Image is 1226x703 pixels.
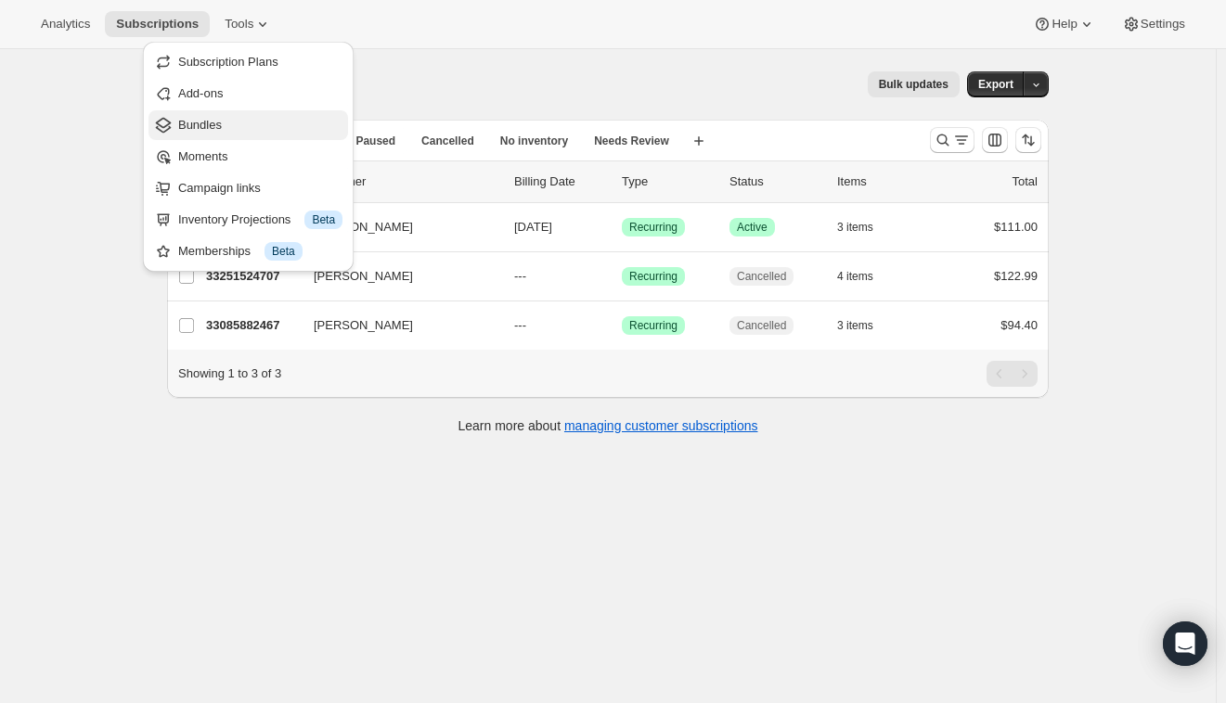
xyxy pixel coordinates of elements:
button: Export [967,71,1025,97]
span: Beta [312,212,335,227]
span: $122.99 [994,269,1038,283]
p: Customer [314,173,499,191]
span: Add-ons [178,86,223,100]
p: 33085882467 [206,316,299,335]
button: 4 items [837,263,894,289]
span: Recurring [629,220,678,235]
button: Customize table column order and visibility [982,127,1008,153]
button: [PERSON_NAME] [303,311,488,340]
div: 33251524707[PERSON_NAME]---SuccessRecurringCancelled4 items$122.99 [206,263,1038,289]
p: Learn more about [458,416,758,435]
p: Showing 1 to 3 of 3 [178,364,281,383]
button: 3 items [837,313,894,339]
a: managing customer subscriptions [564,418,758,433]
span: Subscriptions [116,17,199,32]
button: Search and filter results [930,127,974,153]
div: Memberships [178,242,342,261]
button: [PERSON_NAME] [303,262,488,291]
p: Total [1013,173,1038,191]
span: Recurring [629,269,678,284]
button: 3 items [837,214,894,240]
button: Tools [213,11,283,37]
span: [PERSON_NAME] [314,267,413,286]
button: Help [1022,11,1106,37]
span: $94.40 [1000,318,1038,332]
div: 33085882467[PERSON_NAME]---SuccessRecurringCancelled3 items$94.40 [206,313,1038,339]
button: Moments [148,142,348,172]
div: Type [622,173,715,191]
span: Subscription Plans [178,55,278,69]
span: No inventory [500,134,568,148]
span: 3 items [837,220,873,235]
div: Items [837,173,930,191]
span: Bundles [178,118,222,132]
span: Recurring [629,318,678,333]
span: Moments [178,149,227,163]
button: [PERSON_NAME] [303,212,488,242]
button: Subscription Plans [148,47,348,77]
span: Beta [272,244,295,259]
span: Tools [225,17,253,32]
p: Status [729,173,822,191]
span: --- [514,269,526,283]
span: Needs Review [594,134,669,148]
button: Memberships [148,236,348,266]
span: [PERSON_NAME] [314,316,413,335]
span: Analytics [41,17,90,32]
span: Cancelled [737,269,786,284]
button: Create new view [684,128,714,154]
button: Settings [1111,11,1196,37]
span: Export [978,77,1013,92]
span: $111.00 [994,220,1038,234]
nav: Pagination [987,361,1038,387]
button: Subscriptions [105,11,210,37]
button: Campaign links [148,173,348,203]
div: Open Intercom Messenger [1163,621,1207,666]
span: --- [514,318,526,332]
span: Settings [1141,17,1185,32]
div: IDCustomerBilling DateTypeStatusItemsTotal [206,173,1038,191]
span: Paused [355,134,395,148]
span: 3 items [837,318,873,333]
div: 33479721059[PERSON_NAME][DATE]SuccessRecurringSuccessActive3 items$111.00 [206,214,1038,240]
span: Cancelled [421,134,474,148]
button: Analytics [30,11,101,37]
span: Active [737,220,768,235]
span: Help [1052,17,1077,32]
span: 4 items [837,269,873,284]
span: Bulk updates [879,77,949,92]
button: Bundles [148,110,348,140]
span: [DATE] [514,220,552,234]
p: Billing Date [514,173,607,191]
button: Inventory Projections [148,205,348,235]
span: Campaign links [178,181,261,195]
button: Bulk updates [868,71,960,97]
span: Cancelled [737,318,786,333]
button: Add-ons [148,79,348,109]
button: Sort the results [1015,127,1041,153]
div: Inventory Projections [178,211,342,229]
span: [PERSON_NAME] [314,218,413,236]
